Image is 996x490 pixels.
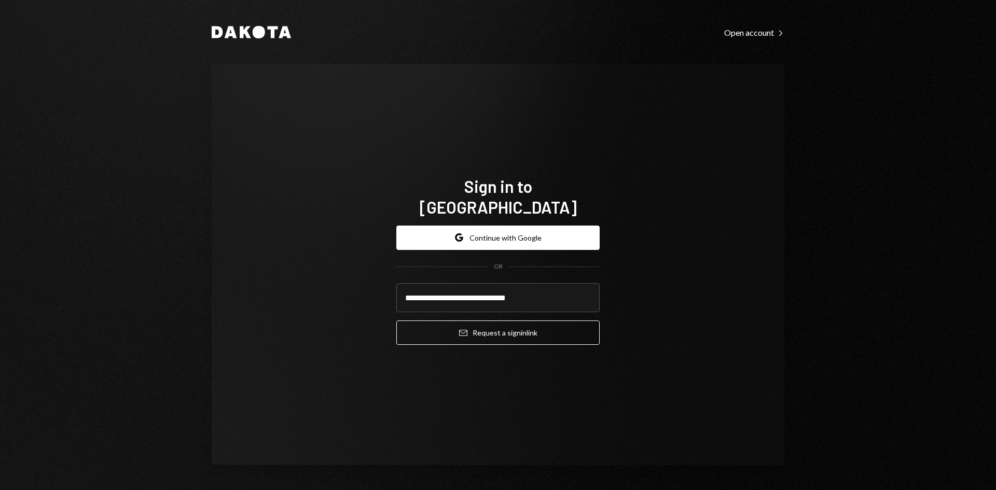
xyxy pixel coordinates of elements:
a: Open account [724,26,784,38]
div: Open account [724,27,784,38]
div: OR [494,262,503,271]
button: Request a signinlink [396,320,600,345]
h1: Sign in to [GEOGRAPHIC_DATA] [396,176,600,217]
button: Continue with Google [396,226,600,250]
